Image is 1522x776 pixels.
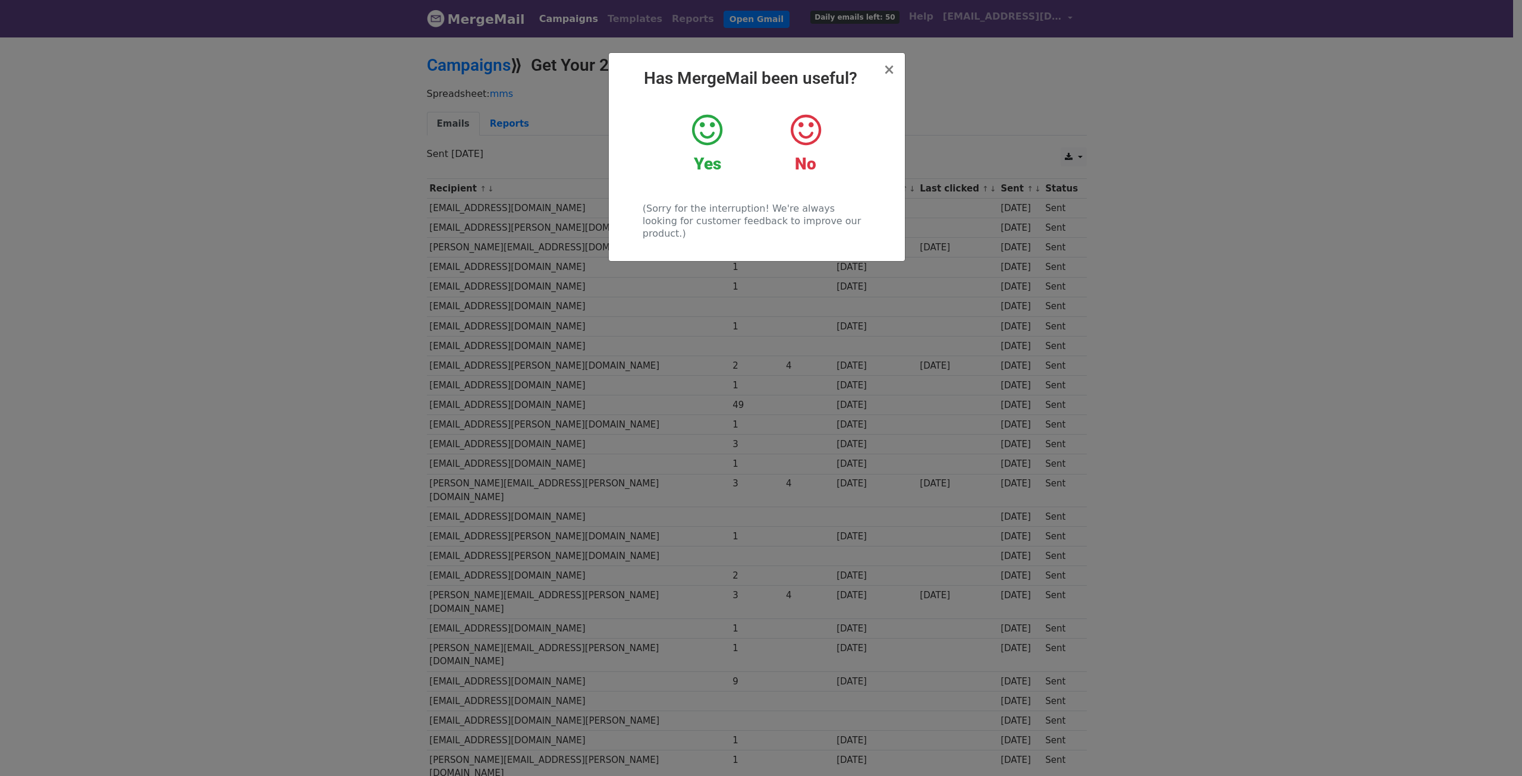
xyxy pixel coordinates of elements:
span: × [883,61,895,78]
strong: Yes [694,154,721,174]
a: No [765,112,845,174]
strong: No [795,154,816,174]
p: (Sorry for the interruption! We're always looking for customer feedback to improve our product.) [643,202,870,240]
button: Close [883,62,895,77]
a: Yes [667,112,747,174]
h2: Has MergeMail been useful? [618,68,895,89]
